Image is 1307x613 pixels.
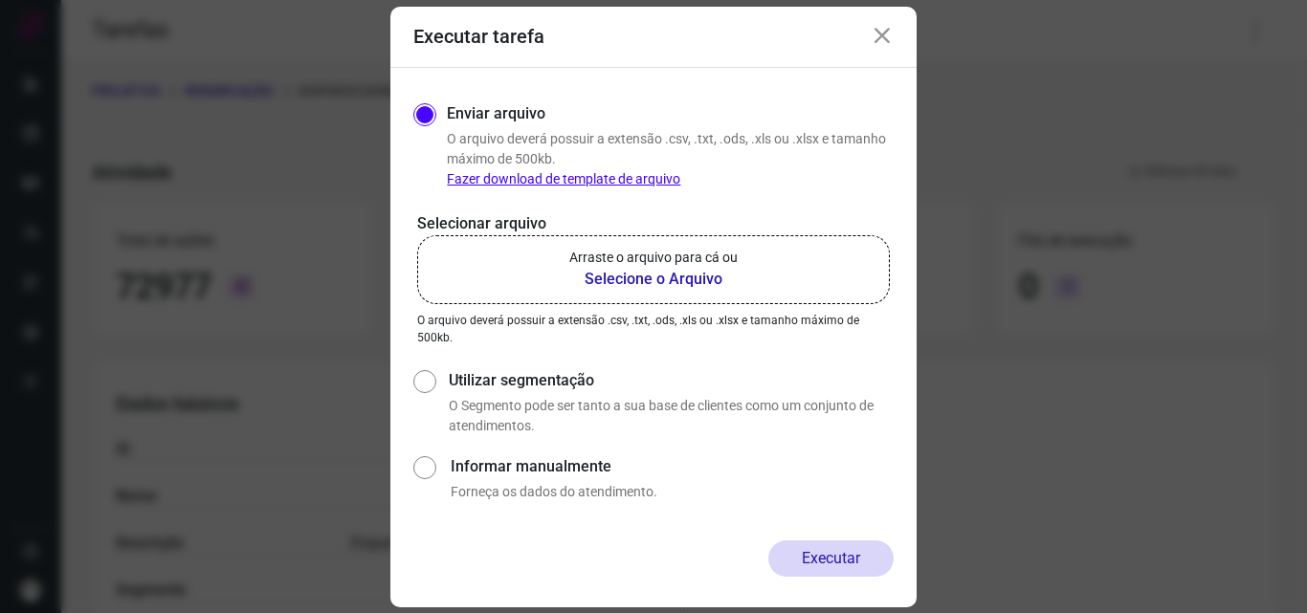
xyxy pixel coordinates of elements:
h3: Executar tarefa [413,25,544,48]
p: Arraste o arquivo para cá ou [569,248,738,268]
label: Informar manualmente [451,455,894,478]
p: O arquivo deverá possuir a extensão .csv, .txt, .ods, .xls ou .xlsx e tamanho máximo de 500kb. [417,312,890,346]
p: Selecionar arquivo [417,212,890,235]
p: Forneça os dados do atendimento. [451,482,894,502]
a: Fazer download de template de arquivo [447,171,680,186]
label: Utilizar segmentação [449,369,894,392]
button: Executar [768,540,894,577]
b: Selecione o Arquivo [569,268,738,291]
label: Enviar arquivo [447,102,545,125]
p: O Segmento pode ser tanto a sua base de clientes como um conjunto de atendimentos. [449,396,894,436]
p: O arquivo deverá possuir a extensão .csv, .txt, .ods, .xls ou .xlsx e tamanho máximo de 500kb. [447,129,894,189]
